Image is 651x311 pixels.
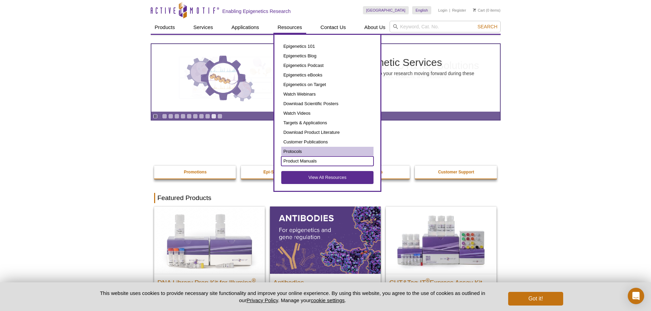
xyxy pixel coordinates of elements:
[281,147,374,156] a: Protocols
[473,8,485,13] a: Cart
[199,114,204,119] a: Go to slide 7
[154,193,497,203] h2: Featured Products
[273,21,306,34] a: Resources
[205,114,210,119] a: Go to slide 8
[180,114,186,119] a: Go to slide 4
[281,99,374,109] a: Download Scientific Posters
[360,21,390,34] a: About Us
[415,166,498,179] a: Customer Support
[187,54,255,102] img: Three gears with decorative charts inside the larger center gear.
[158,276,261,286] h2: DNA Library Prep Kit for Illumina
[281,80,374,89] a: Epigenetics on Target
[270,207,381,310] a: All Antibodies Antibodies Application-tested antibodies for ChIP, CUT&Tag, and CUT&RUN.
[473,6,501,14] li: (0 items)
[311,297,344,303] button: cookie settings
[386,207,497,273] img: CUT&Tag-IT® Express Assay Kit
[154,207,265,273] img: DNA Library Prep Kit for Illumina
[227,21,263,34] a: Applications
[281,118,374,128] a: Targets & Applications
[281,109,374,118] a: Watch Videos
[438,170,474,174] strong: Customer Support
[281,61,374,70] a: Epigenetics Podcast
[389,276,493,286] h2: CUT&Tag-IT Express Assay Kit
[88,289,497,304] p: This website uses cookies to provide necessary site functionality and improve your online experie...
[154,166,237,179] a: Promotions
[151,44,500,112] article: End-to-End Epigenetic Services
[281,156,374,166] a: Product Manuals
[151,44,500,112] a: Three gears with decorative charts inside the larger center gear. End-to-End Epigenetic Services ...
[412,6,431,14] a: English
[189,21,217,34] a: Services
[316,21,350,34] a: Contact Us
[452,8,466,13] a: Register
[281,137,374,147] a: Customer Publications
[153,114,158,119] a: Toggle autoplay
[449,6,450,14] li: |
[628,288,644,304] div: Open Intercom Messenger
[297,57,497,68] h2: End-to-End Epigenetic Services
[168,114,173,119] a: Go to slide 2
[252,277,256,283] sup: ®
[281,70,374,80] a: Epigenetics eBooks
[386,207,497,310] a: CUT&Tag-IT® Express Assay Kit CUT&Tag-IT®Express Assay Kit Less variable and higher-throughput ge...
[270,207,381,273] img: All Antibodies
[211,114,216,119] a: Go to slide 9
[246,297,278,303] a: Privacy Policy
[241,166,324,179] a: Epi-Services Quote
[193,114,198,119] a: Go to slide 6
[162,114,167,119] a: Go to slide 1
[281,42,374,51] a: Epigenetics 101
[222,8,291,14] h2: Enabling Epigenetics Research
[281,51,374,61] a: Epigenetics Blog
[263,170,301,174] strong: Epi-Services Quote
[426,277,430,283] sup: ®
[151,21,179,34] a: Products
[475,24,499,30] button: Search
[473,8,476,12] img: Your Cart
[281,171,374,184] a: View All Resources
[390,21,501,32] input: Keyword, Cat. No.
[273,276,377,286] h2: Antibodies
[281,128,374,137] a: Download Product Literature
[184,170,207,174] strong: Promotions
[438,8,447,13] a: Login
[174,114,179,119] a: Go to slide 3
[217,114,222,119] a: Go to slide 10
[187,114,192,119] a: Go to slide 5
[363,6,409,14] a: [GEOGRAPHIC_DATA]
[508,292,563,306] button: Got it!
[297,70,497,83] p: Special offers are available to help keep your research moving forward during these unprecedented...
[477,24,497,29] span: Search
[281,89,374,99] a: Watch Webinars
